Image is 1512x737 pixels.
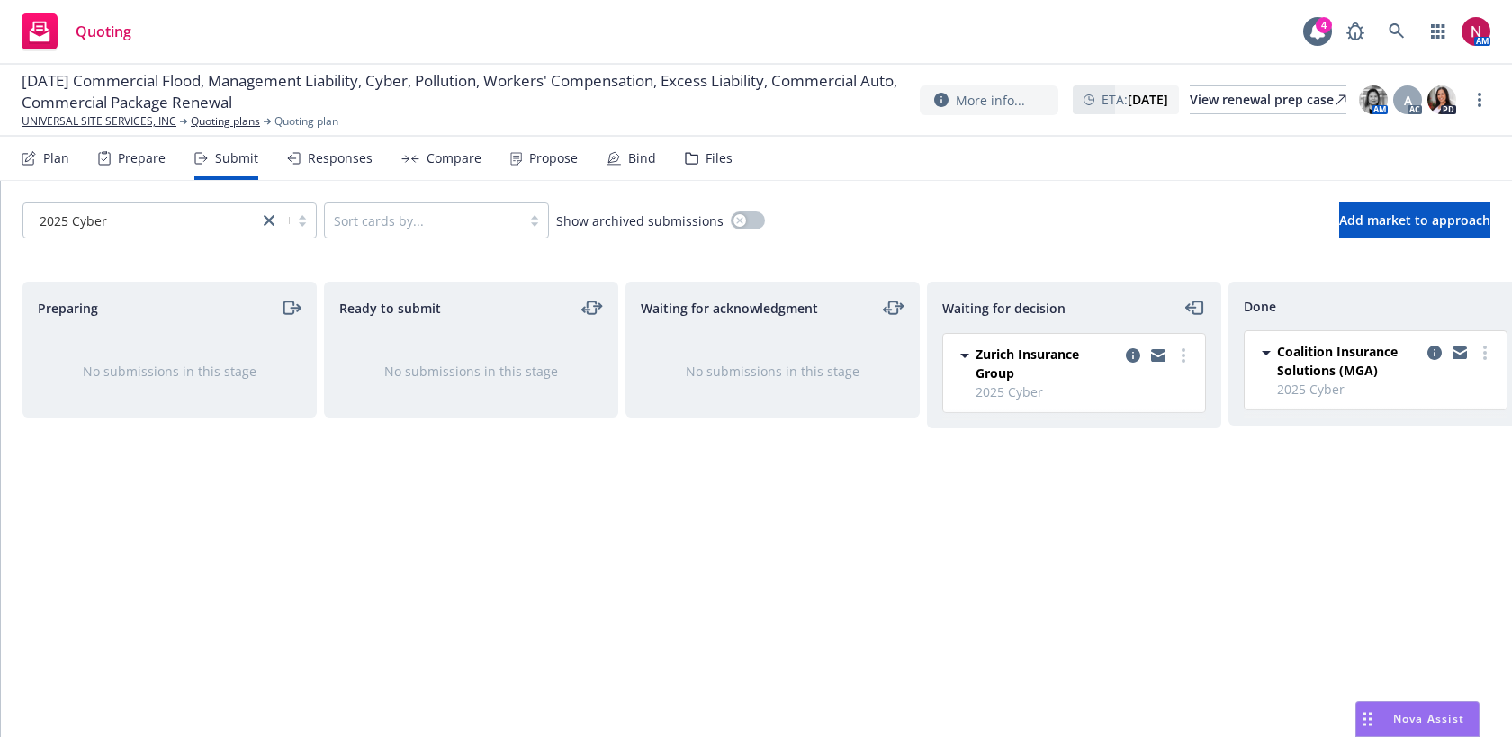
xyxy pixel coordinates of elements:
[32,211,249,230] span: 2025 Cyber
[628,151,656,166] div: Bind
[1190,86,1346,113] div: View renewal prep case
[976,345,1119,382] span: Zurich Insurance Group
[1355,701,1480,737] button: Nova Assist
[529,151,578,166] div: Propose
[274,113,338,130] span: Quoting plan
[1128,91,1168,108] strong: [DATE]
[641,299,818,318] span: Waiting for acknowledgment
[280,297,301,319] a: moveRight
[1474,342,1496,364] a: more
[1427,85,1456,114] img: photo
[556,211,724,230] span: Show archived submissions
[52,362,287,381] div: No submissions in this stage
[1102,90,1168,109] span: ETA :
[22,70,905,113] span: [DATE] Commercial Flood, Management Liability, Cyber, Pollution, Workers' Compensation, Excess Li...
[1393,711,1464,726] span: Nova Assist
[1359,85,1388,114] img: photo
[191,113,260,130] a: Quoting plans
[1277,380,1496,399] span: 2025 Cyber
[22,113,176,130] a: UNIVERSAL SITE SERVICES, INC
[215,151,258,166] div: Submit
[655,362,890,381] div: No submissions in this stage
[1469,89,1490,111] a: more
[1339,211,1490,229] span: Add market to approach
[427,151,481,166] div: Compare
[956,91,1025,110] span: More info...
[339,299,441,318] span: Ready to submit
[942,299,1066,318] span: Waiting for decision
[1462,17,1490,46] img: photo
[1244,297,1276,316] span: Done
[920,85,1058,115] button: More info...
[1404,91,1412,110] span: A
[43,151,69,166] div: Plan
[1147,345,1169,366] a: copy logging email
[308,151,373,166] div: Responses
[1356,702,1379,736] div: Drag to move
[1190,85,1346,114] a: View renewal prep case
[1277,342,1420,380] span: Coalition Insurance Solutions (MGA)
[1184,297,1206,319] a: moveLeft
[118,151,166,166] div: Prepare
[40,211,107,230] span: 2025 Cyber
[1122,345,1144,366] a: copy logging email
[354,362,589,381] div: No submissions in this stage
[883,297,904,319] a: moveLeftRight
[1173,345,1194,366] a: more
[1339,202,1490,238] button: Add market to approach
[14,6,139,57] a: Quoting
[581,297,603,319] a: moveLeftRight
[1316,17,1332,33] div: 4
[1424,342,1445,364] a: copy logging email
[76,24,131,39] span: Quoting
[38,299,98,318] span: Preparing
[258,210,280,231] a: close
[1337,13,1373,49] a: Report a Bug
[1449,342,1471,364] a: copy logging email
[1379,13,1415,49] a: Search
[1420,13,1456,49] a: Switch app
[706,151,733,166] div: Files
[976,382,1194,401] span: 2025 Cyber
